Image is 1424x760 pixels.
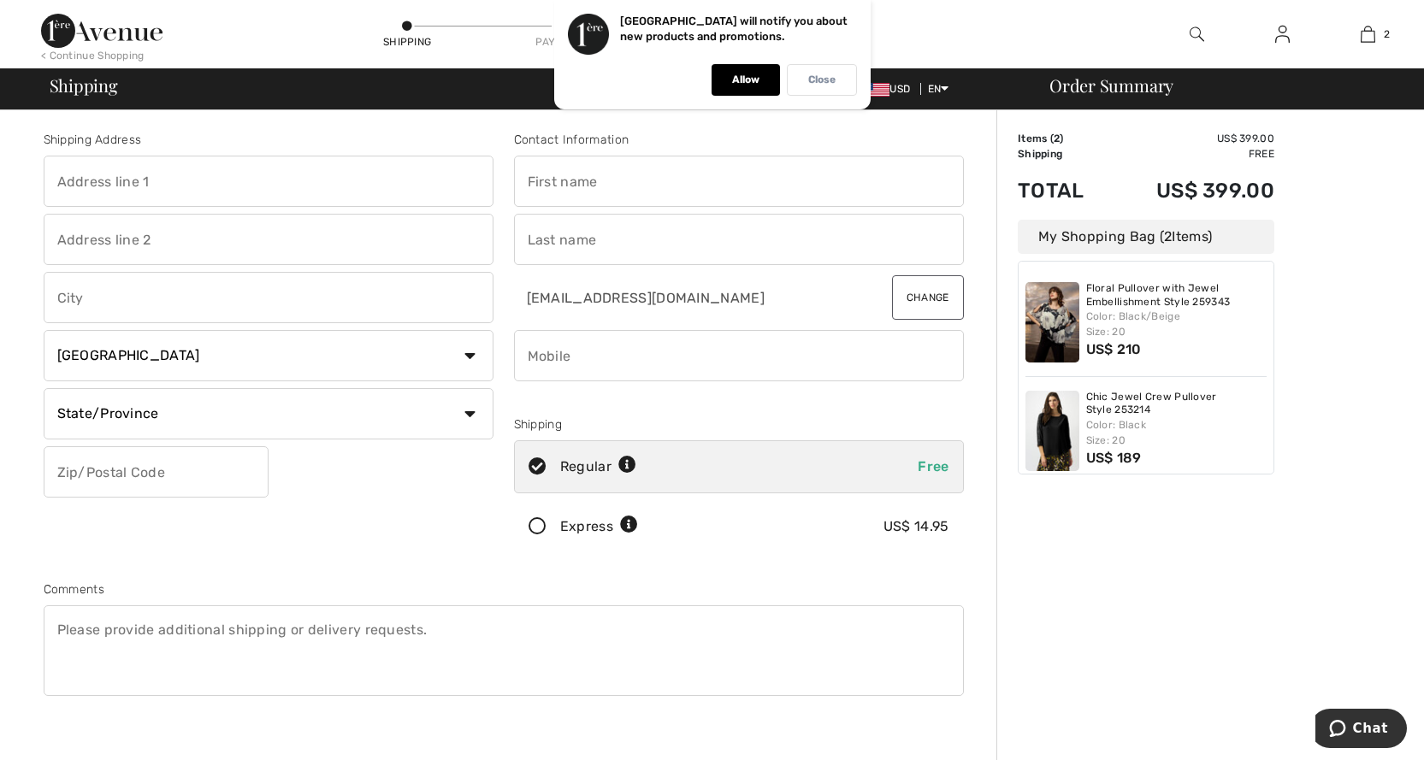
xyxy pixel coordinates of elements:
[620,15,848,43] p: [GEOGRAPHIC_DATA] will notify you about new products and promotions.
[1110,131,1274,146] td: US$ 399.00
[1190,24,1204,44] img: search the website
[514,415,964,433] div: Shipping
[50,77,118,94] span: Shipping
[1086,309,1267,339] div: Color: Black/Beige Size: 20
[1025,282,1079,362] img: Floral Pullover with Jewel Embellishment Style 259343
[44,580,964,598] div: Comments
[1315,709,1407,751] iframe: Opens a widget where you can chat to one of our agents
[1086,282,1267,309] a: Floral Pullover with Jewel Embellishment Style 259343
[1262,24,1303,45] a: Sign In
[1110,146,1274,162] td: Free
[1384,27,1390,42] span: 2
[1275,24,1290,44] img: My Info
[928,83,949,95] span: EN
[1018,131,1110,146] td: Items ( )
[560,516,638,537] div: Express
[1326,24,1409,44] a: 2
[862,83,917,95] span: USD
[44,446,269,498] input: Zip/Postal Code
[44,272,493,323] input: City
[1361,24,1375,44] img: My Bag
[514,272,852,323] input: E-mail
[44,131,493,149] div: Shipping Address
[883,516,949,537] div: US$ 14.95
[892,275,964,320] button: Change
[918,458,948,474] span: Free
[514,131,964,149] div: Contact Information
[381,34,433,50] div: Shipping
[1018,146,1110,162] td: Shipping
[41,14,162,48] img: 1ère Avenue
[1054,133,1060,144] span: 2
[560,457,636,477] div: Regular
[1025,391,1079,471] img: Chic Jewel Crew Pullover Style 253214
[732,74,759,86] p: Allow
[1164,228,1172,244] span: 2
[41,48,145,63] div: < Continue Shopping
[514,156,964,207] input: First name
[44,214,493,265] input: Address line 2
[534,34,585,50] div: Payment
[862,83,889,97] img: US Dollar
[1110,162,1274,220] td: US$ 399.00
[1086,341,1142,357] span: US$ 210
[1018,162,1110,220] td: Total
[514,214,964,265] input: Last name
[514,330,964,381] input: Mobile
[1018,220,1274,254] div: My Shopping Bag ( Items)
[1086,391,1267,417] a: Chic Jewel Crew Pullover Style 253214
[1029,77,1414,94] div: Order Summary
[1086,417,1267,448] div: Color: Black Size: 20
[44,156,493,207] input: Address line 1
[808,74,836,86] p: Close
[1086,450,1142,466] span: US$ 189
